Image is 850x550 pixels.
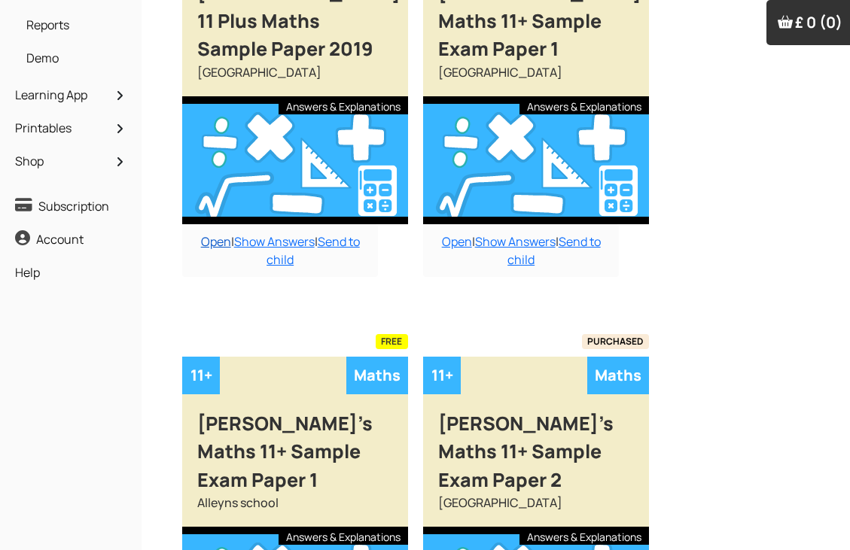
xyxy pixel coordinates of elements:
div: [GEOGRAPHIC_DATA] [423,63,649,96]
a: Subscription [11,193,130,219]
a: Open [201,233,231,250]
div: Maths [587,357,649,394]
a: Send to child [507,233,601,268]
div: Alleyns school [182,494,408,527]
div: | | [182,224,378,277]
span: FREE [376,334,409,349]
span: £ 0 (0) [795,12,842,32]
div: 11+ [423,357,461,394]
a: Show Answers [475,233,556,250]
div: Answers & Explanations [519,527,649,545]
a: Shop [11,148,130,174]
div: 11+ [182,357,220,394]
a: Open [442,233,472,250]
div: Answers & Explanations [519,96,649,114]
a: Learning App [11,82,130,108]
a: Reports [23,12,126,38]
div: [GEOGRAPHIC_DATA] [423,494,649,527]
a: Send to child [267,233,360,268]
div: Answers & Explanations [279,527,408,545]
a: Demo [23,45,126,71]
a: Printables [11,115,130,141]
a: Account [11,226,130,252]
img: Your items in the shopping basket [778,14,793,29]
div: [PERSON_NAME]'s Maths 11+ Sample Exam Paper 1 [182,394,408,494]
a: Help [11,260,130,285]
div: Maths [346,357,408,394]
div: [PERSON_NAME]'s Maths 11+ Sample Exam Paper 2 [423,394,649,494]
a: Show Answers [234,233,315,250]
div: | | [423,224,619,277]
span: PURCHASED [582,334,650,349]
div: [GEOGRAPHIC_DATA] [182,63,408,96]
div: Answers & Explanations [279,96,408,114]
